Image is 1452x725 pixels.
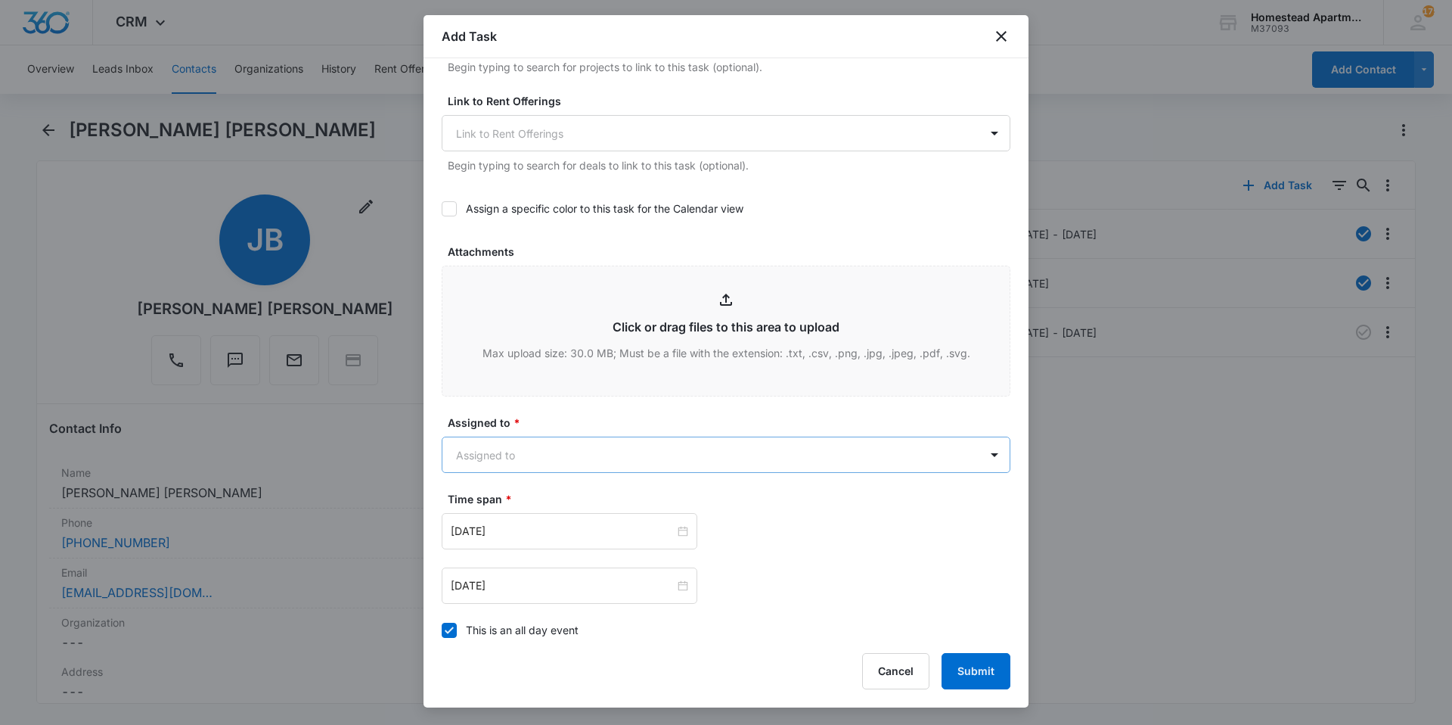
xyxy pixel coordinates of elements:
[942,653,1010,689] button: Submit
[992,27,1010,45] button: close
[448,244,1016,260] label: Attachments
[451,577,675,594] input: Feb 20, 2023
[862,653,929,689] button: Cancel
[448,93,1016,109] label: Link to Rent Offerings
[451,523,675,540] input: Feb 20, 2023
[448,415,1016,431] label: Assigned to
[448,59,1010,75] p: Begin typing to search for projects to link to this task (optional).
[448,157,1010,173] p: Begin typing to search for deals to link to this task (optional).
[442,27,497,45] h1: Add Task
[448,491,1016,507] label: Time span
[466,622,579,638] div: This is an all day event
[442,201,1010,216] label: Assign a specific color to this task for the Calendar view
